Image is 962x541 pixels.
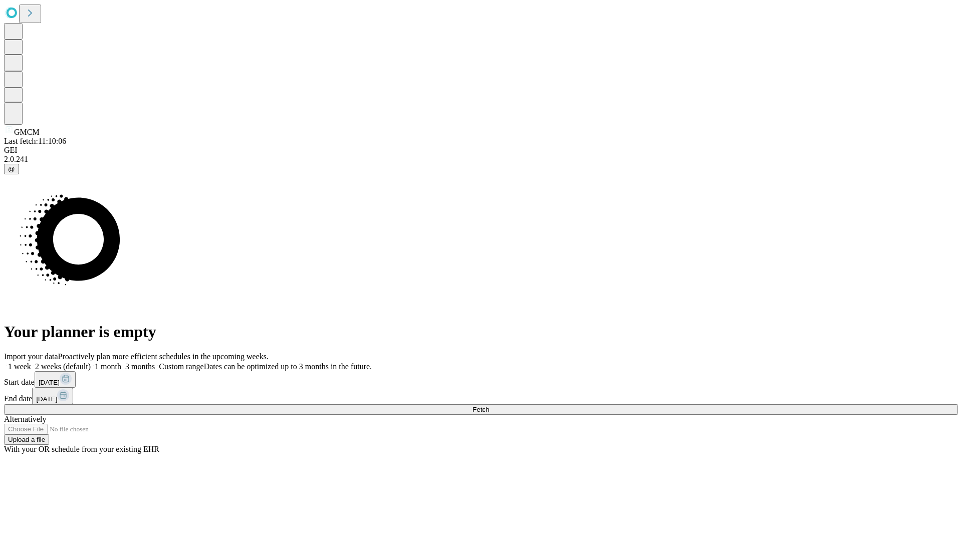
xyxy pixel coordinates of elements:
[4,371,958,388] div: Start date
[4,164,19,174] button: @
[4,323,958,341] h1: Your planner is empty
[125,362,155,371] span: 3 months
[36,395,57,403] span: [DATE]
[472,406,489,413] span: Fetch
[204,362,372,371] span: Dates can be optimized up to 3 months in the future.
[4,146,958,155] div: GEI
[35,362,91,371] span: 2 weeks (default)
[58,352,269,361] span: Proactively plan more efficient schedules in the upcoming weeks.
[39,379,60,386] span: [DATE]
[14,128,40,136] span: GMCM
[4,352,58,361] span: Import your data
[35,371,76,388] button: [DATE]
[8,165,15,173] span: @
[32,388,73,404] button: [DATE]
[159,362,203,371] span: Custom range
[4,155,958,164] div: 2.0.241
[4,137,66,145] span: Last fetch: 11:10:06
[4,434,49,445] button: Upload a file
[4,445,159,453] span: With your OR schedule from your existing EHR
[4,404,958,415] button: Fetch
[4,388,958,404] div: End date
[8,362,31,371] span: 1 week
[95,362,121,371] span: 1 month
[4,415,46,423] span: Alternatively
